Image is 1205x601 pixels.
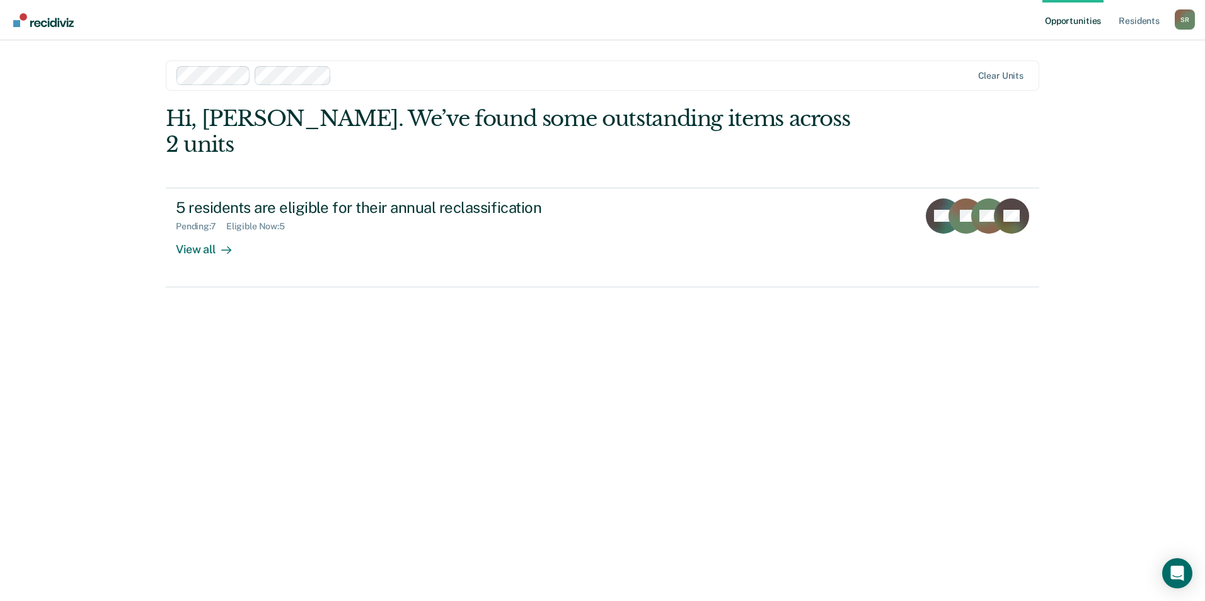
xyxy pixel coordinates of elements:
[176,198,618,217] div: 5 residents are eligible for their annual reclassification
[176,221,226,232] div: Pending : 7
[1162,558,1192,588] div: Open Intercom Messenger
[176,232,246,256] div: View all
[226,221,295,232] div: Eligible Now : 5
[166,188,1039,287] a: 5 residents are eligible for their annual reclassificationPending:7Eligible Now:5View all
[1175,9,1195,30] div: S R
[1175,9,1195,30] button: Profile dropdown button
[13,13,74,27] img: Recidiviz
[166,106,865,157] div: Hi, [PERSON_NAME]. We’ve found some outstanding items across 2 units
[978,71,1024,81] div: Clear units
